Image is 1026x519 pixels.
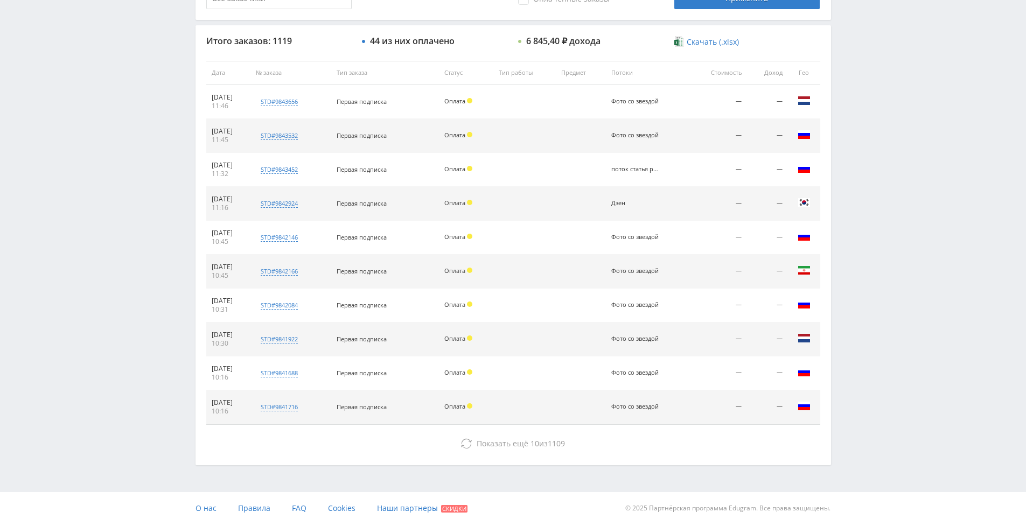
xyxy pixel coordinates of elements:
[377,503,438,513] span: Наши партнеры
[798,332,811,345] img: nld.png
[798,196,811,209] img: kor.png
[611,234,660,241] div: Фото со звездой
[337,199,387,207] span: Первая подписка
[611,166,660,173] div: поток статья рерайт
[689,322,747,356] td: —
[444,402,465,410] span: Оплата
[689,61,747,85] th: Стоимость
[798,162,811,175] img: rus.png
[467,166,472,171] span: Холд
[337,301,387,309] span: Первая подписка
[444,368,465,376] span: Оплата
[467,301,472,307] span: Холд
[467,200,472,205] span: Холд
[337,233,387,241] span: Первая подписка
[212,136,246,144] div: 11:45
[444,199,465,207] span: Оплата
[611,200,660,207] div: Дзен
[212,398,246,407] div: [DATE]
[798,230,811,243] img: rus.png
[747,119,788,153] td: —
[212,331,246,339] div: [DATE]
[556,61,605,85] th: Предмет
[493,61,556,85] th: Тип работы
[444,334,465,342] span: Оплата
[689,153,747,187] td: —
[212,229,246,237] div: [DATE]
[206,36,352,46] div: Итого заказов: 1119
[337,267,387,275] span: Первая подписка
[747,61,788,85] th: Доход
[674,36,683,47] img: xlsx
[747,289,788,322] td: —
[337,97,387,106] span: Первая подписка
[370,36,455,46] div: 44 из них оплачено
[798,298,811,311] img: rus.png
[611,268,660,275] div: Фото со звездой
[261,131,298,140] div: std#9843532
[337,335,387,343] span: Первая подписка
[212,305,246,314] div: 10:31
[212,161,246,170] div: [DATE]
[611,369,660,376] div: Фото со звездой
[444,131,465,139] span: Оплата
[747,221,788,255] td: —
[689,356,747,390] td: —
[467,98,472,103] span: Холд
[611,335,660,342] div: Фото со звездой
[196,503,217,513] span: О нас
[611,132,660,139] div: Фото со звездой
[798,366,811,378] img: rus.png
[689,289,747,322] td: —
[747,356,788,390] td: —
[212,339,246,348] div: 10:30
[747,255,788,289] td: —
[337,403,387,411] span: Первая подписка
[212,127,246,136] div: [DATE]
[250,61,331,85] th: № заказа
[261,199,298,208] div: std#9842924
[467,335,472,341] span: Холд
[689,119,747,153] td: —
[261,233,298,242] div: std#9842146
[788,61,820,85] th: Гео
[212,364,246,373] div: [DATE]
[798,94,811,107] img: nld.png
[611,403,660,410] div: Фото со звездой
[531,438,539,448] span: 10
[261,403,298,411] div: std#9841716
[798,264,811,277] img: irn.png
[337,131,387,139] span: Первая подписка
[747,153,788,187] td: —
[689,187,747,221] td: —
[444,233,465,241] span: Оплата
[212,407,246,416] div: 10:16
[798,128,811,141] img: rus.png
[212,263,246,271] div: [DATE]
[212,170,246,178] div: 11:32
[689,221,747,255] td: —
[611,98,660,105] div: Фото со звездой
[674,37,739,47] a: Скачать (.xlsx)
[548,438,565,448] span: 1109
[467,268,472,273] span: Холд
[331,61,439,85] th: Тип заказа
[467,369,472,375] span: Холд
[477,438,528,448] span: Показать ещё
[798,399,811,412] img: rus.png
[747,390,788,424] td: —
[206,61,251,85] th: Дата
[526,36,601,46] div: 6 845,40 ₽ дохода
[689,85,747,119] td: —
[444,300,465,308] span: Оплата
[261,335,298,343] div: std#9841922
[212,373,246,382] div: 10:16
[477,438,565,448] span: из
[611,301,660,308] div: Фото со звездой
[337,369,387,377] span: Первая подписка
[261,165,298,174] div: std#9843452
[292,503,306,513] span: FAQ
[261,301,298,310] div: std#9842084
[467,403,472,409] span: Холд
[689,255,747,289] td: —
